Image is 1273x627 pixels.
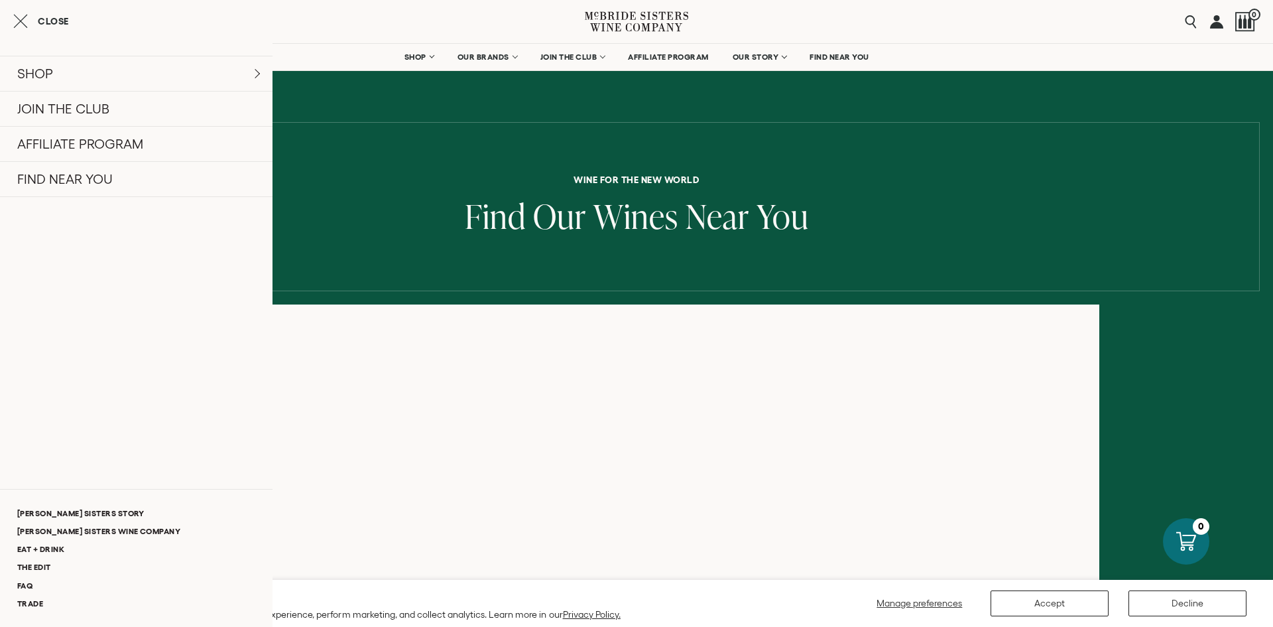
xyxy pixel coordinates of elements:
span: Manage preferences [877,598,962,608]
button: Decline [1128,591,1246,616]
span: 0 [1248,9,1260,21]
span: Find [465,193,526,239]
span: Our [533,193,586,239]
span: Close [38,17,69,26]
span: Wines [593,193,678,239]
a: AFFILIATE PROGRAM [619,44,717,70]
span: OUR STORY [733,52,779,62]
span: JOIN THE CLUB [540,52,597,62]
button: Close cart [13,13,69,29]
span: OUR BRANDS [457,52,509,62]
h2: We value your privacy [20,592,621,603]
a: OUR STORY [724,44,795,70]
span: SHOP [404,52,427,62]
div: 0 [1193,518,1209,535]
span: Near [686,193,749,239]
span: You [757,193,809,239]
a: FIND NEAR YOU [801,44,878,70]
button: Accept [991,591,1109,616]
a: OUR BRANDS [449,44,525,70]
a: SHOP [396,44,442,70]
span: FIND NEAR YOU [810,52,869,62]
span: AFFILIATE PROGRAM [628,52,709,62]
a: Privacy Policy. [563,609,621,620]
a: JOIN THE CLUB [532,44,613,70]
button: Manage preferences [869,591,971,616]
p: We use cookies and other technologies to personalize your experience, perform marketing, and coll... [20,608,621,620]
